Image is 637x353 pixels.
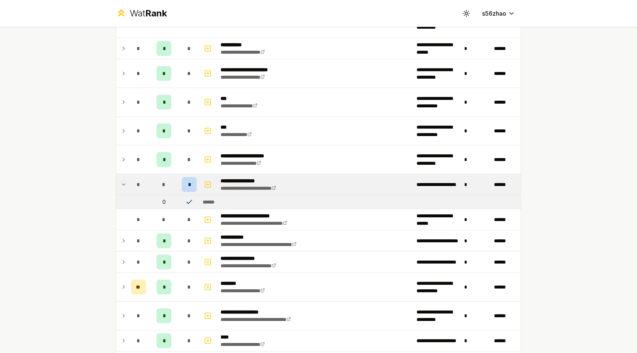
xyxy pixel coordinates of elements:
[482,9,506,18] span: s56zhao
[116,7,167,19] a: WatRank
[476,7,521,20] button: s56zhao
[145,8,167,19] span: Rank
[149,195,179,209] td: 0
[130,7,167,19] div: Wat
